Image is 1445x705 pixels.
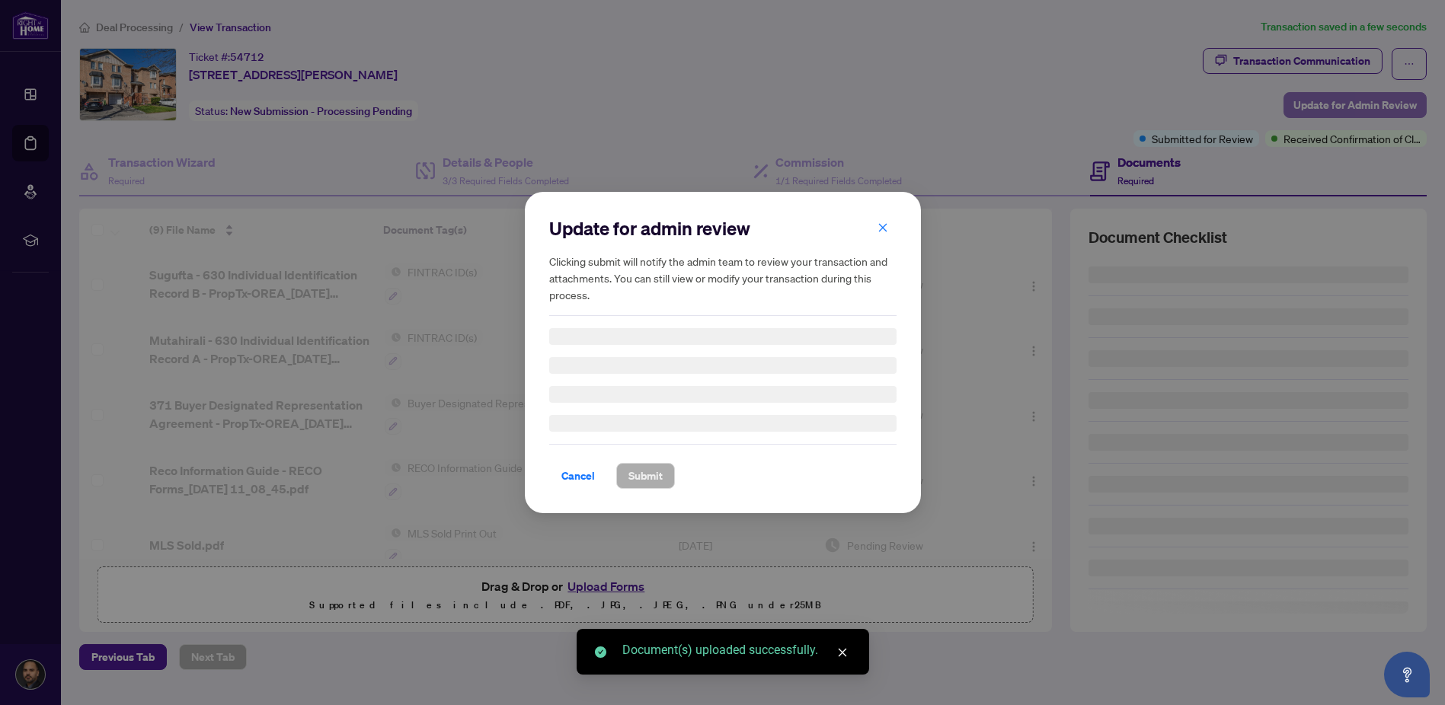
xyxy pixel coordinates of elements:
button: Submit [616,463,675,489]
a: Close [834,644,851,661]
span: Cancel [561,464,595,488]
div: Document(s) uploaded successfully. [622,641,851,659]
button: Open asap [1384,652,1430,697]
button: Cancel [549,463,607,489]
span: close [878,222,888,233]
h2: Update for admin review [549,216,897,241]
span: check-circle [595,646,606,658]
h5: Clicking submit will notify the admin team to review your transaction and attachments. You can st... [549,253,897,303]
span: close [837,647,848,658]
